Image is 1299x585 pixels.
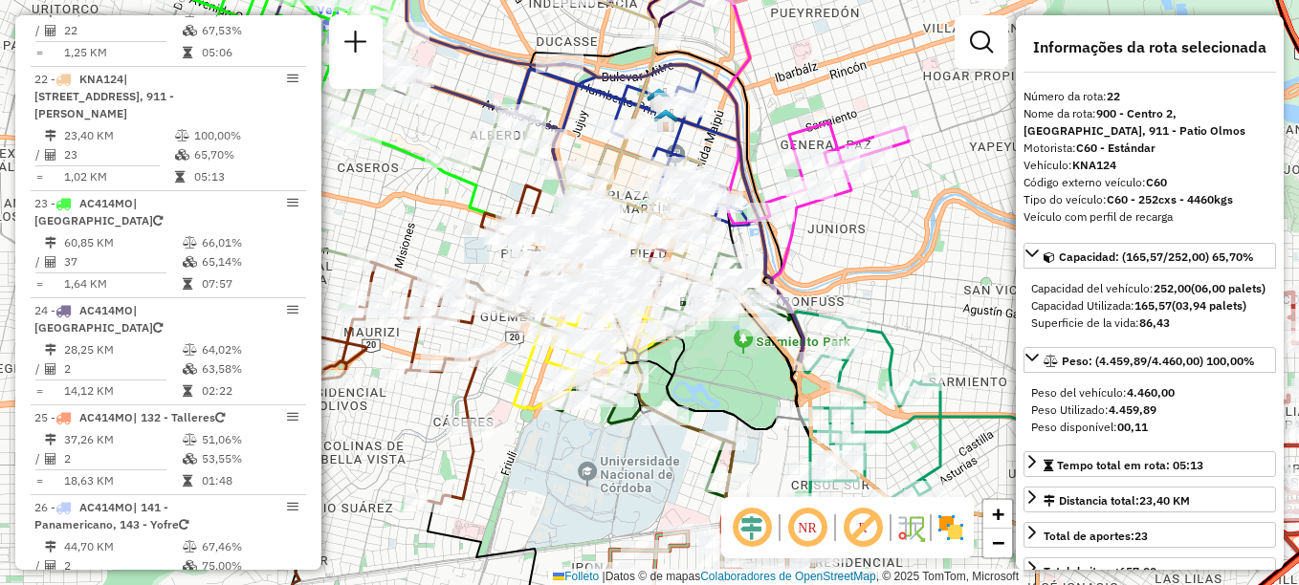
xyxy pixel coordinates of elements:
td: 05:13 [193,167,298,186]
td: / [34,21,44,40]
span: | 132 - Talleres [133,410,215,424]
font: 24 - [34,303,55,317]
strong: 252,00 [1154,281,1191,295]
i: Total de Atividades [45,560,56,572]
font: Distancia total: [1059,493,1190,508]
i: Distância Total [45,130,56,141]
i: Total de Atividades [45,25,56,36]
div: Peso disponível: [1031,419,1268,436]
i: Veículo já utilizado nesta sessão [153,215,163,227]
td: 44,70 KM [63,537,182,556]
td: 2 [63,556,182,575]
strong: C60 - Estándar [1076,141,1156,155]
i: Total de Atividades [45,363,56,375]
div: Atividade não roteirizada - Ricardo Giglioli [786,181,834,200]
a: Alejar [983,529,1012,557]
td: = [34,471,44,490]
i: Total de Atividades [45,256,56,268]
span: Peso: (4.459,89/4.460,00) 100,00% [1062,354,1255,368]
div: Número da rota: [1024,88,1276,105]
span: | [GEOGRAPHIC_DATA] [34,196,153,227]
i: % de utilização da cubagem [183,363,197,375]
td: / [34,359,44,379]
i: Tempo total em rota [183,278,192,290]
strong: C60 - 252cxs - 4460kgs [1107,192,1233,206]
img: Exibir/Ocultar setores [936,512,966,543]
strong: C60 [1146,175,1167,189]
a: Colaboradores de OpenStreetMap [700,570,875,583]
span: AC414MO [79,500,133,514]
i: Tempo total em rota [183,475,192,487]
h4: Informações da rota selecionada [1024,38,1276,56]
font: 26 - [34,500,55,514]
div: Datos © de mapas , © 2025 TomTom, Microsoft [548,569,1024,585]
i: Distância Total [45,344,56,356]
a: Peso: (4.459,89/4.460,00) 100,00% [1024,347,1276,373]
i: % de utilização da cubagem [183,256,197,268]
td: 37 [63,252,182,271]
strong: (06,00 palets) [1191,281,1266,295]
i: % de utilização do peso [183,434,197,445]
i: Total de Atividades [45,149,56,161]
td: 2 [63,359,182,379]
strong: 22 [1107,89,1120,103]
span: AC414MO [79,410,133,424]
span: | [STREET_ADDRESS], 911 - [PERSON_NAME] [34,72,174,120]
em: Opções [287,197,298,208]
i: Tempo total em rota [183,47,192,58]
i: % de utilização da cubagem [183,25,197,36]
font: 65,14% [202,254,242,269]
div: Veículo com perfil de recarga [1024,208,1276,226]
span: 23,40 KM [1139,493,1190,508]
span: | [GEOGRAPHIC_DATA] [34,303,153,335]
td: 28,25 KM [63,340,182,359]
em: Opções [287,411,298,422]
i: Tempo total em rota [183,385,192,397]
div: Peso: (4.459,89/4.460,00) 100,00% [1024,377,1276,444]
font: Capacidad del vehículo: [1031,281,1266,295]
span: Ocultar deslocamento [729,505,775,551]
a: Distancia total:23,40 KM [1024,487,1276,512]
strong: 900 - Centro 2, [GEOGRAPHIC_DATA], 911 - Patio Olmos [1024,106,1245,138]
font: 75,00% [202,558,242,573]
i: Veículo já utilizado nesta sessão [215,412,225,423]
em: Opções [287,304,298,315]
span: Capacidad: (165,57/252,00) 65,70% [1059,249,1254,264]
td: 1,02 KM [63,167,174,186]
strong: 165,57 [1134,298,1172,313]
i: Veículo já utilizado nesta sessão [153,322,163,334]
font: 22 - [34,72,55,86]
td: 60,85 KM [63,233,182,252]
td: 07:57 [201,274,297,293]
font: Vehículo: [1024,158,1116,172]
font: 67,53% [202,23,242,37]
td: 64,02% [201,340,297,359]
td: / [34,145,44,164]
span: KNA124 [79,72,123,86]
td: 23,40 KM [63,126,174,145]
span: Exibir rótulo [840,505,886,551]
img: UDC Cordoba [647,87,672,112]
span: Tempo total em rota: 05:13 [1057,458,1203,472]
i: Distância Total [45,541,56,552]
td: 67,46% [201,537,297,556]
div: Capacidad: (165,57/252,00) 65,70% [1024,272,1276,339]
i: Total de Atividades [45,453,56,465]
em: Opções [287,501,298,512]
font: Peso Utilizado: [1031,402,1156,417]
strong: KNA124 [1072,158,1116,172]
span: | [603,570,605,583]
strong: (03,94 palets) [1172,298,1246,313]
td: 14,12 KM [63,381,182,401]
a: Acercar [983,500,1012,529]
span: Total de aportes: [1044,529,1148,543]
td: / [34,449,44,468]
a: Total de aportes:23 [1024,522,1276,548]
div: Atividade não roteirizada - Mati Valle [624,119,672,138]
i: % de utilização do peso [183,237,197,249]
i: Distância Total [45,434,56,445]
td: / [34,252,44,271]
td: 66,01% [201,233,297,252]
div: Tipo do veículo: [1024,191,1276,208]
td: = [34,274,44,293]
